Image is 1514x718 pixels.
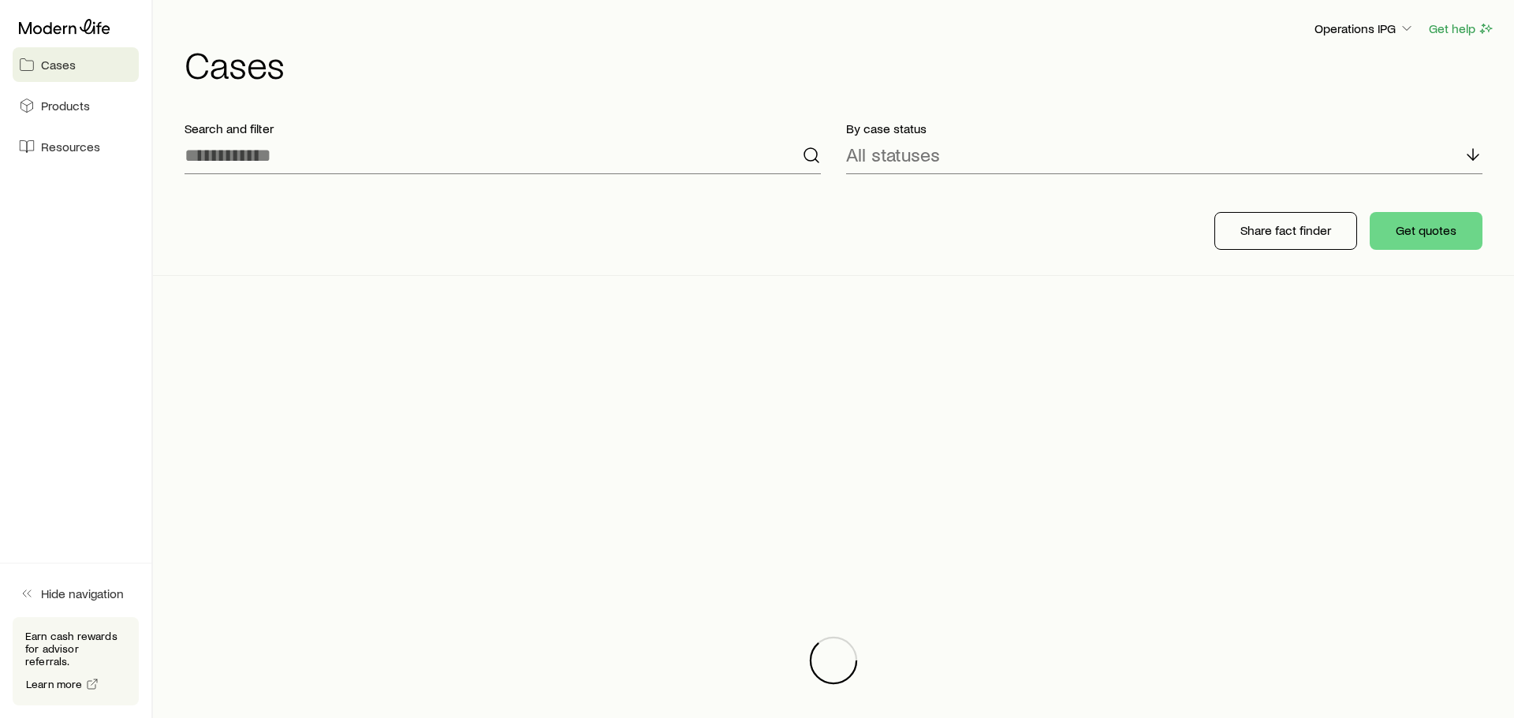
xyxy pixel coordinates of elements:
button: Get quotes [1370,212,1482,250]
p: By case status [846,121,1482,136]
p: Search and filter [185,121,821,136]
button: Operations IPG [1314,20,1415,39]
span: Hide navigation [41,586,124,601]
button: Get help [1428,20,1495,38]
button: Share fact finder [1214,212,1357,250]
a: Products [13,88,139,123]
span: Cases [41,57,76,73]
a: Resources [13,129,139,164]
p: All statuses [846,143,940,166]
button: Hide navigation [13,576,139,611]
a: Cases [13,47,139,82]
span: Learn more [26,679,83,690]
div: Earn cash rewards for advisor referrals.Learn more [13,617,139,705]
p: Earn cash rewards for advisor referrals. [25,630,126,668]
p: Share fact finder [1240,222,1331,238]
p: Operations IPG [1314,20,1415,36]
span: Products [41,98,90,113]
span: Resources [41,139,100,154]
h1: Cases [185,45,1495,83]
